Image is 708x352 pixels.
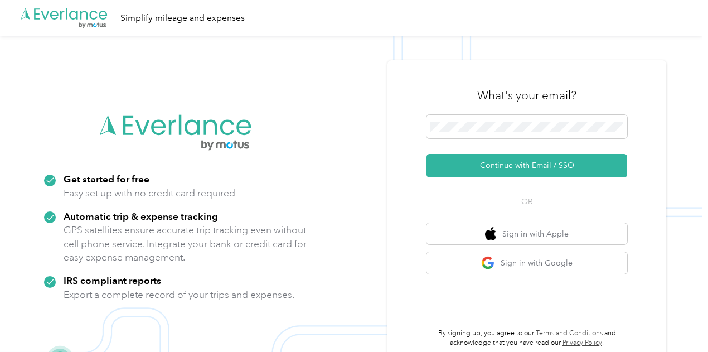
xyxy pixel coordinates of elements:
[562,339,602,347] a: Privacy Policy
[64,173,149,185] strong: Get started for free
[426,329,627,348] p: By signing up, you agree to our and acknowledge that you have read our .
[536,329,603,337] a: Terms and Conditions
[507,196,546,208] span: OR
[120,11,245,25] div: Simplify mileage and expenses
[426,223,627,245] button: apple logoSign in with Apple
[426,154,627,177] button: Continue with Email / SSO
[64,210,218,222] strong: Automatic trip & expense tracking
[64,223,307,264] p: GPS satellites ensure accurate trip tracking even without cell phone service. Integrate your bank...
[426,252,627,274] button: google logoSign in with Google
[477,88,576,103] h3: What's your email?
[485,227,496,241] img: apple logo
[64,288,294,302] p: Export a complete record of your trips and expenses.
[64,186,235,200] p: Easy set up with no credit card required
[64,274,161,286] strong: IRS compliant reports
[481,256,495,270] img: google logo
